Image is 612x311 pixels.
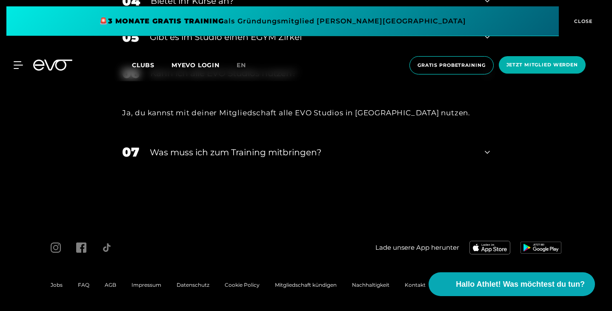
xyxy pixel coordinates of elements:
a: Datenschutz [177,282,209,288]
div: 07 [122,143,139,162]
span: Jetzt Mitglied werden [506,61,578,68]
a: Jobs [51,282,63,288]
span: en [237,61,246,69]
a: Cookie Policy [225,282,260,288]
button: CLOSE [559,6,606,36]
a: Jetzt Mitglied werden [496,56,588,74]
span: Hallo Athlet! Was möchtest du tun? [456,279,585,290]
span: Clubs [132,61,154,69]
a: Kontakt [405,282,426,288]
a: Gratis Probetraining [407,56,496,74]
a: Clubs [132,61,172,69]
a: MYEVO LOGIN [172,61,220,69]
span: Lade unsere App herunter [375,243,459,253]
a: FAQ [78,282,89,288]
a: Nachhaltigkeit [352,282,389,288]
a: Mitgliedschaft kündigen [275,282,337,288]
a: AGB [105,282,116,288]
img: evofitness app [469,241,510,254]
button: Hallo Athlet! Was möchtest du tun? [429,272,595,296]
span: CLOSE [572,17,593,25]
div: Was muss ich zum Training mitbringen? [150,146,474,159]
img: evofitness app [520,242,561,254]
div: Ja, du kannst mit deiner Mitgliedschaft alle EVO Studios in [GEOGRAPHIC_DATA] nutzen. [122,106,490,120]
a: en [237,60,256,70]
a: Impressum [132,282,161,288]
span: Gratis Probetraining [418,62,486,69]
